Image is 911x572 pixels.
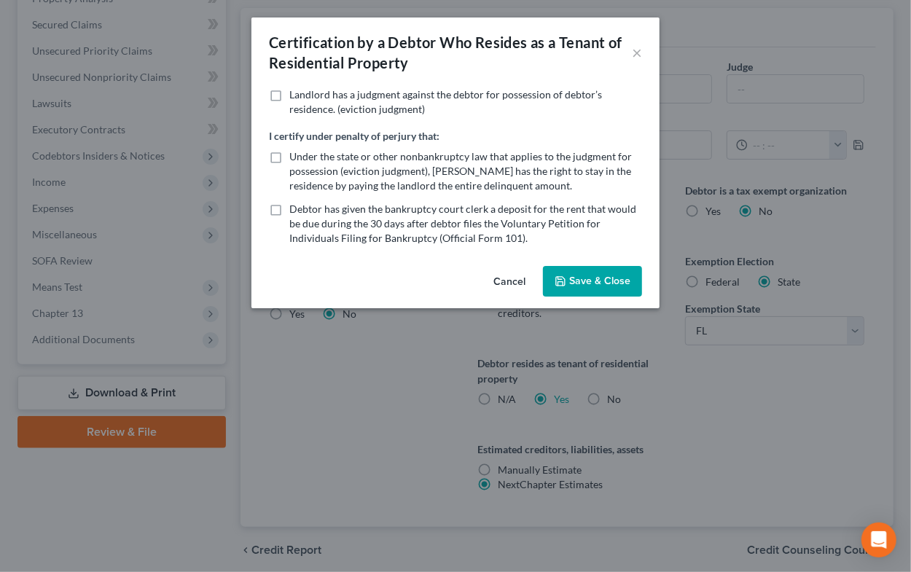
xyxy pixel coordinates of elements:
label: I certify under penalty of perjury that: [269,128,439,144]
span: Debtor has given the bankruptcy court clerk a deposit for the rent that would be due during the 3... [289,203,636,244]
button: × [632,44,642,61]
span: Landlord has a judgment against the debtor for possession of debtor’s residence. (eviction judgment) [289,88,602,115]
div: Certification by a Debtor Who Resides as a Tenant of Residential Property [269,32,632,73]
button: Save & Close [543,266,642,297]
div: Open Intercom Messenger [861,522,896,557]
button: Cancel [482,267,537,297]
span: Under the state or other nonbankruptcy law that applies to the judgment for possession (eviction ... [289,150,632,192]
